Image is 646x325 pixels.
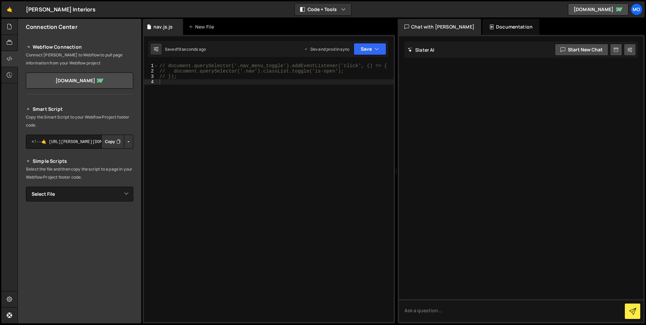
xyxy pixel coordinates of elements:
a: Mo [631,3,643,15]
h2: Connection Center [26,23,77,31]
div: nav.js.js [153,24,173,30]
div: 4 [144,79,158,85]
button: Copy [101,135,124,149]
p: Select the file and then copy the script to a page in your Webflow Project footer code. [26,165,133,181]
div: 1 [144,63,158,68]
h2: Smart Script [26,105,133,113]
a: 🤙 [1,1,18,17]
textarea: <!--🤙 [URL][PERSON_NAME][DOMAIN_NAME]> <script>document.addEventListener("DOMContentLoaded", func... [26,135,133,149]
div: 3 [144,74,158,79]
button: Code + Tools [295,3,351,15]
button: Save [354,43,386,55]
a: [DOMAIN_NAME] [26,73,133,89]
button: Start new chat [555,44,608,56]
p: Copy the Smart Script to your Webflow Project footer code. [26,113,133,129]
div: Saved [165,46,206,52]
p: Connect [PERSON_NAME] to Webflow to pull page information from your Webflow project [26,51,133,67]
h2: Webflow Connection [26,43,133,51]
h2: Slater AI [408,47,435,53]
div: Dev and prod in sync [304,46,350,52]
a: [DOMAIN_NAME] [568,3,629,15]
div: [PERSON_NAME] Interiors [26,5,96,13]
div: 2 [144,68,158,74]
div: Chat with [PERSON_NAME] [398,19,481,35]
div: Button group with nested dropdown [101,135,133,149]
div: 19 seconds ago [177,46,206,52]
h2: Simple Scripts [26,157,133,165]
div: New File [188,24,217,30]
iframe: YouTube video player [26,213,134,273]
div: Documentation [482,19,539,35]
